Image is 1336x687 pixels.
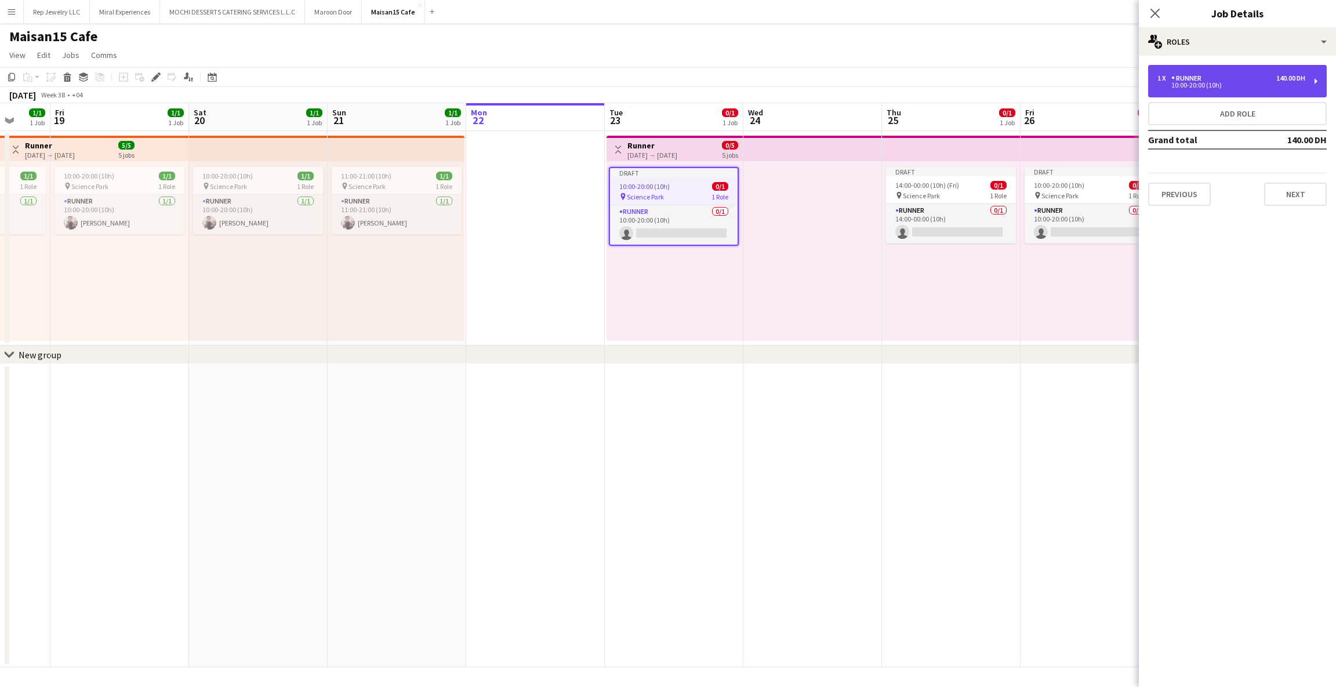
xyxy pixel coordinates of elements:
div: 11:00-21:00 (10h)1/1 Science Park1 RoleRunner1/111:00-21:00 (10h)[PERSON_NAME] [332,167,462,234]
span: 1 Role [990,191,1007,200]
span: Science Park [1041,191,1079,200]
td: 140.00 DH [1254,130,1327,149]
h3: Runner [627,140,677,151]
span: 1 Role [435,182,452,191]
app-card-role: Runner0/110:00-20:00 (10h) [1025,204,1155,243]
span: 1/1 [20,172,37,180]
span: Sun [332,107,346,118]
span: 0/1 [722,108,738,117]
app-job-card: 10:00-20:00 (10h)1/1 Science Park1 RoleRunner1/110:00-20:00 (10h)[PERSON_NAME] [55,167,184,234]
div: 1 Job [1000,118,1015,127]
span: 10:00-20:00 (10h) [202,172,253,180]
app-card-role: Runner1/111:00-21:00 (10h)[PERSON_NAME] [332,195,462,234]
span: 23 [608,114,623,127]
div: 140.00 DH [1276,74,1305,82]
span: 5/5 [118,141,135,150]
span: 25 [885,114,901,127]
span: Science Park [71,182,108,191]
div: 5 jobs [722,150,738,159]
div: 5 jobs [118,150,135,159]
a: Comms [86,48,122,63]
span: 10:00-20:00 (10h) [64,172,114,180]
span: 20 [192,114,206,127]
span: 24 [746,114,763,127]
div: [DATE] [9,89,36,101]
span: Tue [609,107,623,118]
span: Science Park [348,182,386,191]
span: 0/1 [712,182,728,191]
span: Week 38 [38,90,67,99]
h3: Job Details [1139,6,1336,21]
button: Rep Jewelry LLC [24,1,90,23]
app-job-card: Draft14:00-00:00 (10h) (Fri)0/1 Science Park1 RoleRunner0/114:00-00:00 (10h) [886,167,1016,243]
span: 1 Role [297,182,314,191]
div: 1 Job [723,118,738,127]
span: Jobs [62,50,79,60]
span: Science Park [903,191,940,200]
span: 1/1 [168,108,184,117]
h3: Runner [25,140,75,151]
span: 1/1 [445,108,461,117]
div: [DATE] → [DATE] [25,151,75,159]
app-job-card: Draft10:00-20:00 (10h)0/1 Science Park1 RoleRunner0/110:00-20:00 (10h) [609,167,739,246]
h1: Maisan15 Cafe [9,28,97,45]
span: 1 Role [1128,191,1145,200]
button: Add role [1148,102,1327,125]
span: 0/1 [1129,181,1145,190]
span: 10:00-20:00 (10h) [619,182,670,191]
span: 1 Role [711,192,728,201]
span: 1/1 [29,108,45,117]
span: 0/1 [999,108,1015,117]
span: 22 [469,114,487,127]
span: Wed [748,107,763,118]
span: 1/1 [159,172,175,180]
a: Edit [32,48,55,63]
span: Comms [91,50,117,60]
span: Fri [1025,107,1034,118]
div: Draft [610,168,738,177]
div: 1 Job [445,118,460,127]
span: 21 [331,114,346,127]
div: Runner [1171,74,1206,82]
span: Mon [471,107,487,118]
button: Maisan15 Cafe [362,1,425,23]
span: Science Park [627,192,664,201]
span: 26 [1023,114,1034,127]
span: 10:00-20:00 (10h) [1034,181,1084,190]
app-card-role: Runner0/110:00-20:00 (10h) [610,205,738,245]
button: Maroon Door [305,1,362,23]
span: 1 Role [20,182,37,191]
div: +04 [72,90,83,99]
span: 0/1 [990,181,1007,190]
span: View [9,50,26,60]
app-job-card: 10:00-20:00 (10h)1/1 Science Park1 RoleRunner1/110:00-20:00 (10h)[PERSON_NAME] [193,167,323,234]
div: Draft [1025,167,1155,176]
div: Draft [886,167,1016,176]
div: 1 x [1157,74,1171,82]
a: View [5,48,30,63]
div: 10:00-20:00 (10h) [1157,82,1305,88]
div: Roles [1139,28,1336,56]
button: Next [1264,183,1327,206]
span: Edit [37,50,50,60]
div: 1 Job [1138,118,1153,127]
app-card-role: Runner0/114:00-00:00 (10h) [886,204,1016,243]
span: 14:00-00:00 (10h) (Fri) [895,181,959,190]
span: 1/1 [297,172,314,180]
span: 1/1 [306,108,322,117]
span: 0/1 [1138,108,1154,117]
span: 19 [53,114,64,127]
div: New group [19,349,61,361]
td: Grand total [1148,130,1254,149]
span: Thu [887,107,901,118]
div: 1 Job [30,118,45,127]
app-card-role: Runner1/110:00-20:00 (10h)[PERSON_NAME] [55,195,184,234]
app-card-role: Runner1/110:00-20:00 (10h)[PERSON_NAME] [193,195,323,234]
app-job-card: Draft10:00-20:00 (10h)0/1 Science Park1 RoleRunner0/110:00-20:00 (10h) [1025,167,1155,243]
span: 0/5 [722,141,738,150]
div: [DATE] → [DATE] [627,151,677,159]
